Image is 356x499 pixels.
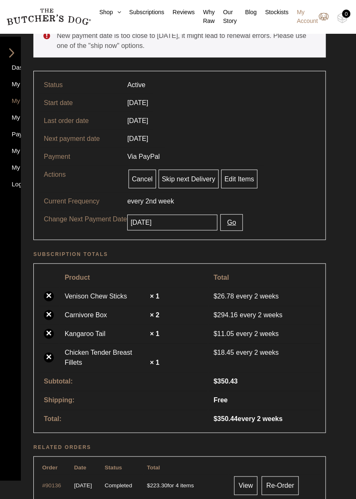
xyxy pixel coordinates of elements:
[150,330,159,337] strong: × 1
[129,170,156,188] a: Cancel
[209,410,321,428] td: every 2 weeks
[122,94,153,112] td: [DATE]
[39,165,122,192] td: Actions
[5,96,15,108] a: My Subscriptions
[5,113,15,124] a: My Addresses
[39,112,122,130] td: Last order date
[164,8,195,17] a: Reviews
[214,348,236,358] span: 18.45
[65,291,148,301] a: Venison Chew Sticks
[147,483,167,489] span: 223.30
[209,287,321,305] td: every 2 weeks
[44,353,54,363] a: ×
[5,48,18,58] img: DropDown-right-side.png
[65,310,148,320] a: Carnivore Box
[74,464,86,471] span: Date
[33,443,326,451] h2: Related orders
[144,474,228,497] td: for 4 items
[105,464,122,471] span: Status
[39,372,208,390] th: Subtotal:
[60,269,208,286] th: Product
[214,293,236,300] span: 26.78
[44,310,54,320] a: ×
[5,63,15,74] a: Dashboard
[91,8,121,17] a: Shop
[195,8,215,25] a: Why Raw
[214,330,236,337] span: 11.05
[44,196,127,206] p: Current Frequency
[127,198,157,205] span: every 2nd
[234,476,258,495] a: View
[5,163,15,174] a: My Dogs
[214,311,217,318] span: $
[122,130,153,148] td: [DATE]
[101,474,143,497] td: Completed
[65,329,148,339] a: Kangaroo Tail
[122,112,153,130] td: [DATE]
[159,198,174,205] span: week
[214,415,217,422] span: $
[39,130,122,148] td: Next payment date
[337,13,348,23] img: TBD_Cart-Empty.png
[209,325,321,343] td: every 2 weeks
[39,410,208,428] th: Total:
[342,10,351,18] div: 0
[214,378,217,385] span: $
[214,293,217,300] span: $
[214,330,217,337] span: $
[42,464,58,471] span: Order
[147,483,150,489] span: $
[5,180,15,191] a: Logout
[39,391,208,409] th: Shipping:
[257,8,288,17] a: Stockists
[44,214,127,224] p: Change Next Payment Date
[209,344,321,361] td: every 2 weeks
[44,329,54,339] a: ×
[44,291,54,301] a: ×
[74,483,92,489] time: 1754005516
[262,476,299,495] a: Re-Order
[209,306,321,324] td: every 2 weeks
[121,8,164,17] a: Subscriptions
[33,250,326,258] h2: Subscription totals
[57,31,313,51] li: New payment date is too close to [DATE], it might lead to renewal errors. Please use one of the "...
[150,293,159,300] strong: × 1
[5,80,15,91] a: My Orders
[214,349,217,356] span: $
[39,94,122,112] td: Start date
[209,391,321,409] td: Free
[150,359,159,366] strong: × 1
[127,153,160,160] span: Via PayPal
[221,170,258,188] a: Edit Items
[215,8,237,25] a: Our Story
[288,8,329,25] a: My Account
[147,464,160,471] span: Total
[5,130,15,141] a: Payment Methods
[39,148,122,165] td: Payment
[214,415,238,422] span: 350.44
[220,214,242,231] button: Go
[214,311,240,318] span: 294.16
[5,146,15,158] a: My Details
[159,170,219,188] a: Skip next Delivery
[214,378,238,385] span: 350.43
[42,483,61,489] a: View order number 90136
[150,311,159,318] strong: × 2
[39,76,122,94] td: Status
[122,76,151,94] td: Active
[65,348,148,368] a: Chicken Tender Breast Fillets
[209,269,321,286] th: Total
[237,8,257,17] a: Blog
